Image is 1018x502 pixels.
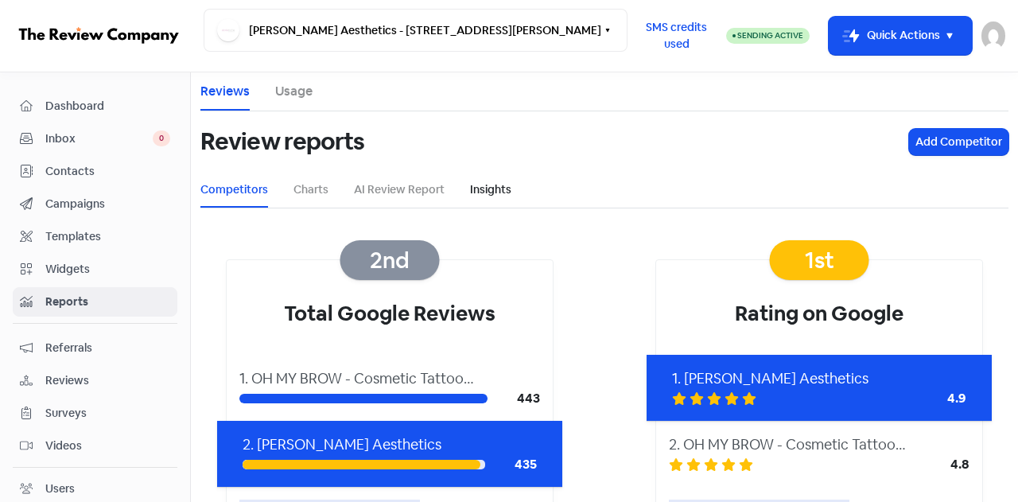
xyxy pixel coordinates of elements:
a: Reports [13,287,177,317]
a: Sending Active [726,26,810,45]
span: Widgets [45,261,170,278]
a: SMS credits used [628,26,726,43]
button: [PERSON_NAME] Aesthetics - [STREET_ADDRESS][PERSON_NAME] [204,9,628,52]
span: SMS credits used [641,19,713,53]
a: AI Review Report [354,181,445,198]
div: Users [45,481,75,497]
div: 443 [488,389,540,408]
div: 4.9 [903,389,966,408]
div: 435 [485,455,538,474]
span: Videos [45,438,170,454]
div: 2. OH MY BROW - Cosmetic Tattoo [GEOGRAPHIC_DATA] [669,434,969,455]
a: Referrals [13,333,177,363]
span: Campaigns [45,196,170,212]
a: Usage [275,82,313,101]
a: Reviews [13,366,177,395]
span: 0 [153,130,170,146]
div: 2. [PERSON_NAME] Aesthetics [243,434,538,455]
span: Surveys [45,405,170,422]
button: Quick Actions [829,17,972,55]
a: Competitors [200,181,268,198]
span: Dashboard [45,98,170,115]
button: Add Competitor [909,129,1008,155]
span: Inbox [45,130,153,147]
span: Reviews [45,372,170,389]
span: Templates [45,228,170,245]
div: 1st [770,240,869,280]
a: Charts [293,181,328,198]
div: 1. [PERSON_NAME] Aesthetics [672,368,967,389]
div: 2nd [340,240,440,280]
img: User [981,21,1005,50]
div: 4.8 [906,455,969,474]
span: Sending Active [737,30,803,41]
span: Reports [45,294,170,310]
h1: Review reports [200,116,364,167]
a: Videos [13,431,177,461]
div: 1. OH MY BROW - Cosmetic Tattoo [GEOGRAPHIC_DATA] [239,368,540,389]
span: Referrals [45,340,170,356]
a: Dashboard [13,91,177,121]
a: Widgets [13,255,177,284]
a: Inbox 0 [13,124,177,154]
a: Insights [470,181,511,198]
div: Total Google Reviews [227,260,553,355]
a: Contacts [13,157,177,186]
a: Templates [13,222,177,251]
span: Contacts [45,163,170,180]
a: Reviews [200,82,250,101]
div: Rating on Google [656,260,982,355]
a: Campaigns [13,189,177,219]
a: Surveys [13,399,177,428]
